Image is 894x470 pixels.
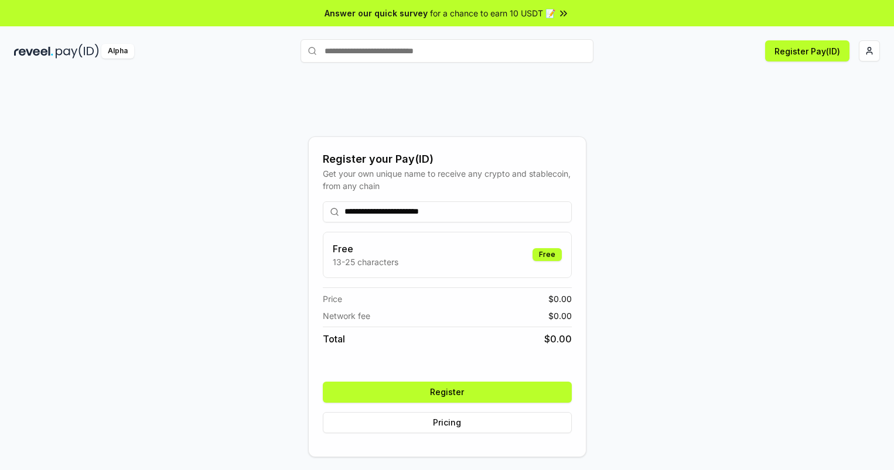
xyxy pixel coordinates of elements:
[323,412,572,433] button: Pricing
[323,151,572,167] div: Register your Pay(ID)
[533,248,562,261] div: Free
[323,293,342,305] span: Price
[325,7,428,19] span: Answer our quick survey
[544,332,572,346] span: $ 0.00
[56,44,99,59] img: pay_id
[323,332,345,346] span: Total
[14,44,53,59] img: reveel_dark
[323,167,572,192] div: Get your own unique name to receive any crypto and stablecoin, from any chain
[765,40,849,61] button: Register Pay(ID)
[548,310,572,322] span: $ 0.00
[548,293,572,305] span: $ 0.00
[430,7,555,19] span: for a chance to earn 10 USDT 📝
[333,242,398,256] h3: Free
[101,44,134,59] div: Alpha
[333,256,398,268] p: 13-25 characters
[323,310,370,322] span: Network fee
[323,382,572,403] button: Register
